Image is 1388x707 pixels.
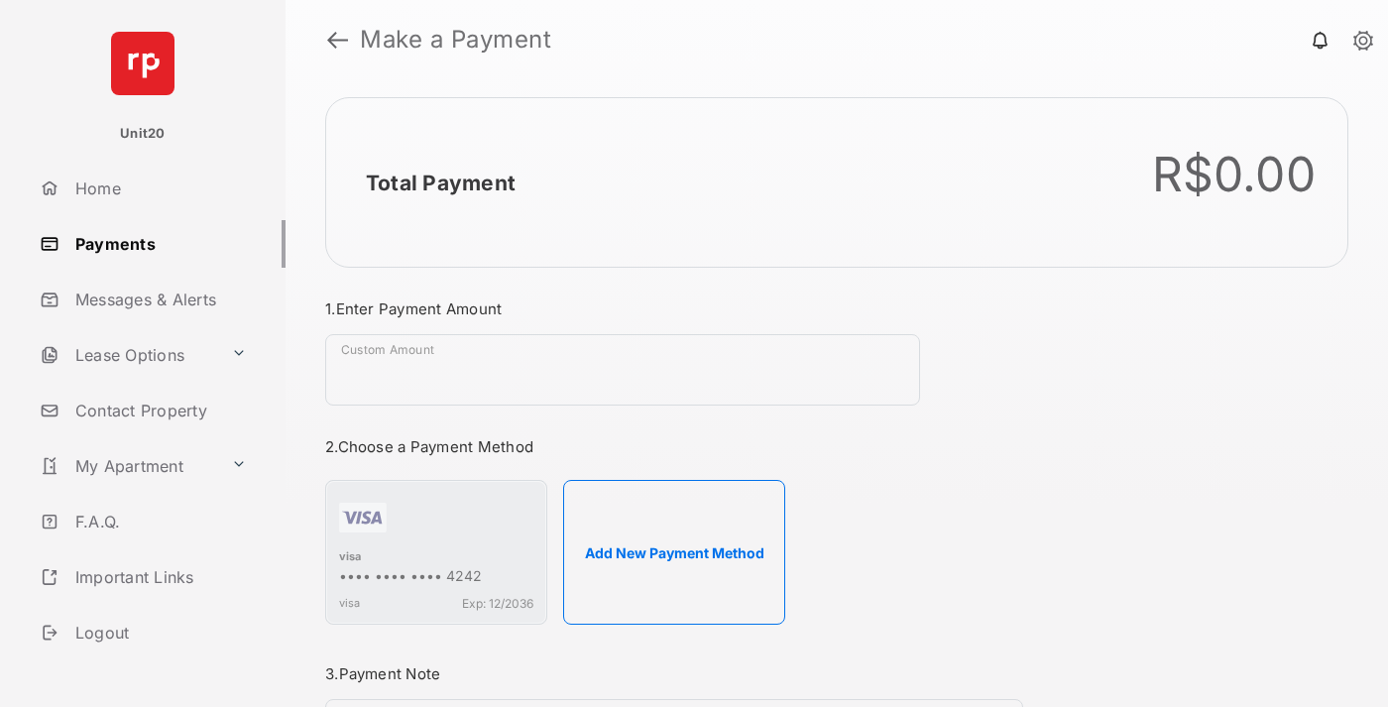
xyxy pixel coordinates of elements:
div: visa [339,549,533,567]
a: F.A.Q. [32,498,286,545]
strong: Make a Payment [360,28,551,52]
a: Messages & Alerts [32,276,286,323]
h2: Total Payment [366,171,516,195]
a: My Apartment [32,442,223,490]
a: Payments [32,220,286,268]
div: •••• •••• •••• 4242 [339,567,533,588]
span: Exp: 12/2036 [462,596,533,611]
h3: 2. Choose a Payment Method [325,437,1023,456]
div: R$0.00 [1152,146,1317,203]
a: Home [32,165,286,212]
a: Logout [32,609,286,656]
span: visa [339,596,360,611]
p: Unit20 [120,124,166,144]
a: Important Links [32,553,255,601]
a: Lease Options [32,331,223,379]
button: Add New Payment Method [563,480,785,625]
a: Contact Property [32,387,286,434]
div: visa•••• •••• •••• 4242visaExp: 12/2036 [325,480,547,625]
h3: 3. Payment Note [325,664,1023,683]
img: svg+xml;base64,PHN2ZyB4bWxucz0iaHR0cDovL3d3dy53My5vcmcvMjAwMC9zdmciIHdpZHRoPSI2NCIgaGVpZ2h0PSI2NC... [111,32,174,95]
h3: 1. Enter Payment Amount [325,299,1023,318]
